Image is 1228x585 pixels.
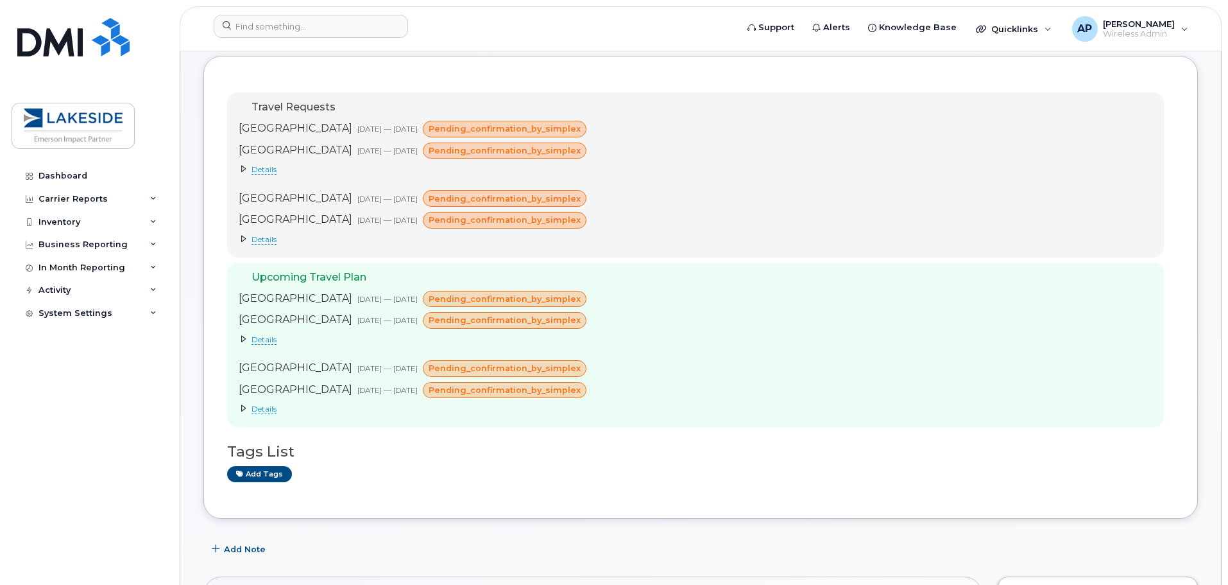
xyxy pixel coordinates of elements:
summary: Details [239,403,592,414]
span: pending_confirmation_by_simplex [429,384,581,396]
span: Travel Requests [252,101,336,113]
span: pending_confirmation_by_simplex [429,144,581,157]
span: [GEOGRAPHIC_DATA] [239,383,352,396]
span: Alerts [823,21,850,34]
span: [DATE] — [DATE] [357,294,418,304]
span: Quicklinks [991,24,1038,34]
span: pending_confirmation_by_simplex [429,123,581,135]
span: Knowledge Base [879,21,957,34]
span: [PERSON_NAME] [1103,19,1175,29]
span: pending_confirmation_by_simplex [429,214,581,226]
span: Wireless Admin [1103,29,1175,39]
span: [DATE] — [DATE] [357,124,418,134]
span: Add Note [224,543,266,555]
span: pending_confirmation_by_simplex [429,293,581,305]
a: Add tags [227,466,292,482]
input: Find something... [214,15,408,38]
span: [GEOGRAPHIC_DATA] [239,192,352,204]
span: [DATE] — [DATE] [357,146,418,155]
span: Upcoming Travel Plan [252,271,366,283]
span: pending_confirmation_by_simplex [429,314,581,326]
span: pending_confirmation_by_simplex [429,362,581,374]
span: Details [252,234,277,245]
span: [DATE] — [DATE] [357,363,418,373]
span: Details [252,335,277,345]
span: [DATE] — [DATE] [357,215,418,225]
summary: Details [239,234,592,245]
span: pending_confirmation_by_simplex [429,193,581,205]
a: Support [738,15,803,40]
span: [DATE] — [DATE] [357,385,418,395]
div: Andrae Parke [1063,16,1197,42]
span: [GEOGRAPHIC_DATA] [239,213,352,225]
span: AP [1077,21,1092,37]
span: [GEOGRAPHIC_DATA] [239,122,352,134]
span: [DATE] — [DATE] [357,194,418,204]
span: Details [252,404,277,414]
span: [DATE] — [DATE] [357,315,418,325]
span: Details [252,164,277,175]
summary: Details [239,334,592,345]
button: Add Note [203,538,277,561]
span: [GEOGRAPHIC_DATA] [239,292,352,304]
span: [GEOGRAPHIC_DATA] [239,313,352,326]
h3: Tags List [227,444,1174,460]
div: Quicklinks [967,16,1061,42]
a: Knowledge Base [859,15,966,40]
a: Alerts [803,15,859,40]
span: [GEOGRAPHIC_DATA] [239,362,352,374]
span: [GEOGRAPHIC_DATA] [239,144,352,156]
span: Support [758,21,794,34]
summary: Details [239,164,592,175]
